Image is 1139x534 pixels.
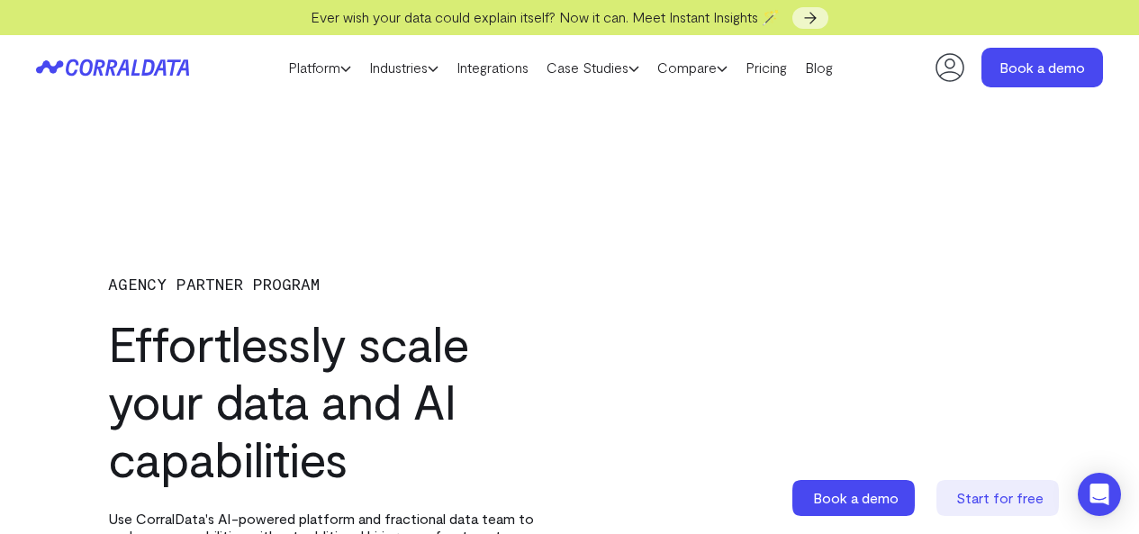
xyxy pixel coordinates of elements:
a: Integrations [447,54,538,81]
a: Blog [796,54,842,81]
a: Pricing [737,54,796,81]
a: Platform [279,54,360,81]
a: Case Studies [538,54,648,81]
a: Compare [648,54,737,81]
a: Book a demo [981,48,1103,87]
a: Industries [360,54,447,81]
span: Ever wish your data could explain itself? Now it can. Meet Instant Insights 🪄 [311,8,780,25]
span: Book a demo [813,489,899,506]
a: Book a demo [792,480,918,516]
h1: Effortlessly scale your data and AI capabilities [108,314,552,487]
div: Open Intercom Messenger [1078,473,1121,516]
a: Start for free [936,480,1062,516]
span: Start for free [956,489,1044,506]
p: AGENCY PARTNER PROGRAM [108,271,552,296]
